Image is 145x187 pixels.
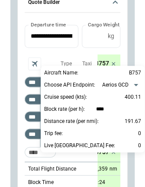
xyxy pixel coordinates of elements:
p: 0 [138,140,141,151]
p: 191.67 [125,116,141,126]
div: Aerios GCD [102,81,141,89]
p: Distance rate (per nmi): [44,118,99,125]
p: Cruise speed (kts): [44,93,87,101]
p: Choose API Endpoint: [44,81,95,89]
p: 400.11 [125,92,141,102]
p: Live [GEOGRAPHIC_DATA] Fee: [44,142,115,149]
p: 0 [138,128,141,139]
p: B757 [129,69,141,77]
p: Block rate (per h): [44,106,85,113]
p: Aircraft Name: [44,69,78,77]
p: Trip fee: [44,130,63,137]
